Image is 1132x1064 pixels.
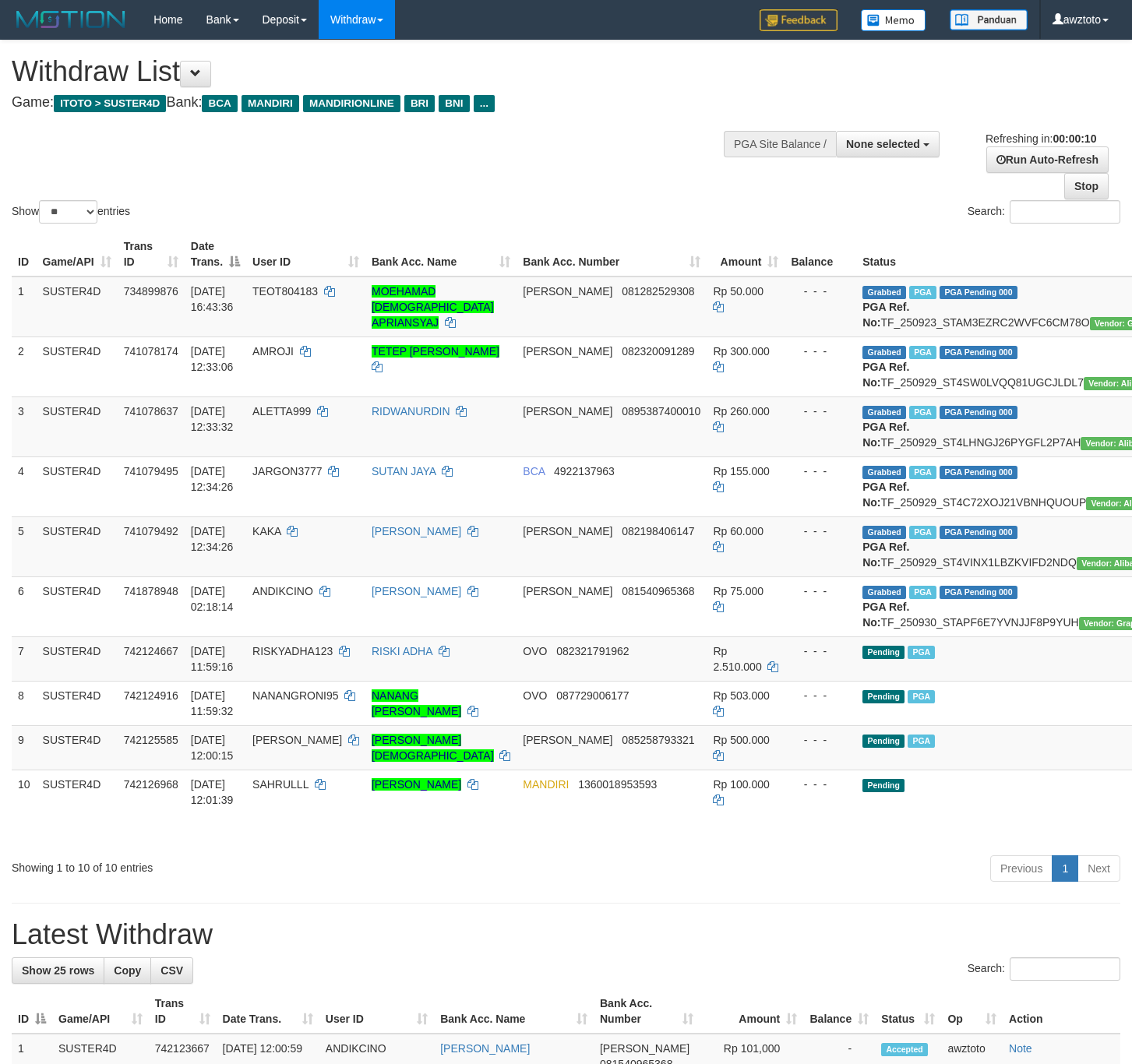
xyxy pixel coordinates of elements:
[622,734,694,746] span: Copy 085258793321 to clipboard
[861,9,926,31] img: Button%20Memo.svg
[713,585,763,597] span: Rp 75.000
[191,585,234,613] span: [DATE] 02:18:14
[124,285,178,298] span: 734899876
[523,778,569,791] span: MANDIRI
[909,466,936,479] span: Marked by awztoto
[12,277,37,337] td: 1
[12,336,37,396] td: 2
[986,132,1096,145] span: Refreshing in:
[791,463,850,479] div: - - -
[791,523,850,539] div: - - -
[862,690,905,703] span: Pending
[940,466,1017,479] span: PGA Pending
[22,964,94,977] span: Show 25 rows
[242,95,299,112] span: MANDIRI
[622,285,694,298] span: Copy 081282529308 to clipboard
[12,516,37,576] td: 5
[791,403,850,419] div: - - -
[785,232,856,277] th: Balance
[191,645,234,673] span: [DATE] 11:59:16
[37,396,118,456] td: SUSTER4D
[160,964,183,977] span: CSV
[12,396,37,456] td: 3
[439,95,469,112] span: BNI
[1053,132,1096,145] strong: 00:00:10
[523,689,547,702] span: OVO
[124,645,178,657] span: 742124667
[37,636,118,681] td: SUSTER4D
[12,576,37,636] td: 6
[319,989,434,1034] th: User ID: activate to sort column ascending
[862,406,906,419] span: Grabbed
[862,646,905,659] span: Pending
[791,777,850,792] div: - - -
[252,345,294,358] span: AMROJI
[862,361,909,389] b: PGA Ref. No:
[700,989,804,1034] th: Amount: activate to sort column ascending
[713,465,769,477] span: Rp 155.000
[372,778,461,791] a: [PERSON_NAME]
[12,200,130,224] label: Show entries
[118,232,185,277] th: Trans ID: activate to sort column ascending
[252,585,313,597] span: ANDIKCINO
[372,525,461,537] a: [PERSON_NAME]
[523,734,612,746] span: [PERSON_NAME]
[523,645,547,657] span: OVO
[404,95,435,112] span: BRI
[12,8,130,31] img: MOTION_logo.png
[941,989,1003,1034] th: Op: activate to sort column ascending
[252,285,318,298] span: TEOT804183
[760,9,838,31] img: Feedback.jpg
[12,232,37,277] th: ID
[713,778,769,791] span: Rp 100.000
[909,526,936,539] span: Marked by awztoto
[12,56,739,87] h1: Withdraw List
[846,138,920,150] span: None selected
[37,232,118,277] th: Game/API: activate to sort column ascending
[191,285,234,313] span: [DATE] 16:43:36
[124,689,178,702] span: 742124916
[950,9,1028,30] img: panduan.png
[12,957,104,984] a: Show 25 rows
[303,95,400,112] span: MANDIRIONLINE
[124,525,178,537] span: 741079492
[862,466,906,479] span: Grabbed
[713,405,769,417] span: Rp 260.000
[713,734,769,746] span: Rp 500.000
[252,689,338,702] span: NANANGRONI95
[252,734,342,746] span: [PERSON_NAME]
[12,854,460,876] div: Showing 1 to 10 of 10 entries
[713,645,761,673] span: Rp 2.510.000
[37,576,118,636] td: SUSTER4D
[365,232,517,277] th: Bank Acc. Name: activate to sort column ascending
[217,989,319,1034] th: Date Trans.: activate to sort column ascending
[191,345,234,373] span: [DATE] 12:33:06
[191,734,234,762] span: [DATE] 12:00:15
[713,689,769,702] span: Rp 503.000
[185,232,246,277] th: Date Trans.: activate to sort column descending
[124,585,178,597] span: 741878948
[909,586,936,599] span: Marked by awzardi
[622,345,694,358] span: Copy 082320091289 to clipboard
[600,1042,689,1055] span: [PERSON_NAME]
[1010,200,1120,224] input: Search:
[372,465,436,477] a: SUTAN JAYA
[909,346,936,359] span: Marked by awztoto
[940,346,1017,359] span: PGA Pending
[791,732,850,748] div: - - -
[908,690,935,703] span: Marked by awztoto
[909,286,936,299] span: Marked by awztoto
[149,989,217,1034] th: Trans ID: activate to sort column ascending
[37,770,118,849] td: SUSTER4D
[523,585,612,597] span: [PERSON_NAME]
[37,681,118,725] td: SUSTER4D
[52,989,149,1034] th: Game/API: activate to sort column ascending
[12,770,37,849] td: 10
[713,285,763,298] span: Rp 50.000
[1003,989,1120,1034] th: Action
[12,919,1120,950] h1: Latest Withdraw
[908,735,935,748] span: Marked by awztoto
[713,525,763,537] span: Rp 60.000
[862,301,909,329] b: PGA Ref. No:
[862,346,906,359] span: Grabbed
